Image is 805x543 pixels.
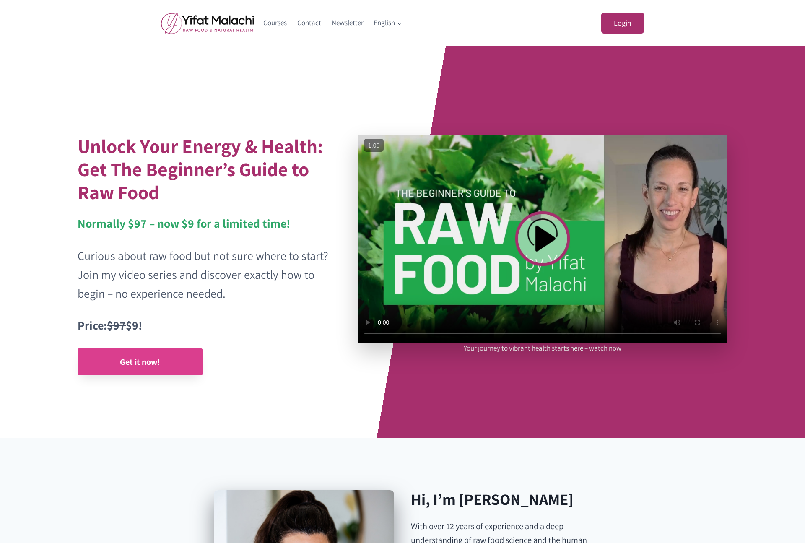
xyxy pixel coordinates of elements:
[107,317,126,333] s: $97
[78,216,290,231] strong: Normally $97 – now $9 for a limited time!
[258,13,408,33] nav: Primary
[78,317,142,333] strong: Price: $9!
[78,135,331,204] h1: Unlock Your Energy & Health: Get The Beginner’s Guide to Raw Food
[292,13,327,33] a: Contact
[161,12,254,34] img: yifat_logo41_en.png
[258,13,292,33] a: Courses
[464,343,621,354] p: Your journey to vibrant health starts here – watch now
[120,356,160,367] strong: Get it now!
[369,13,408,33] button: Child menu of English
[78,348,203,375] a: Get it now!
[411,490,591,509] h2: Hi, I’m [PERSON_NAME]
[601,13,644,34] a: Login
[78,247,331,303] p: Curious about raw food but not sure where to start? Join my video series and discover exactly how...
[326,13,369,33] a: Newsletter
